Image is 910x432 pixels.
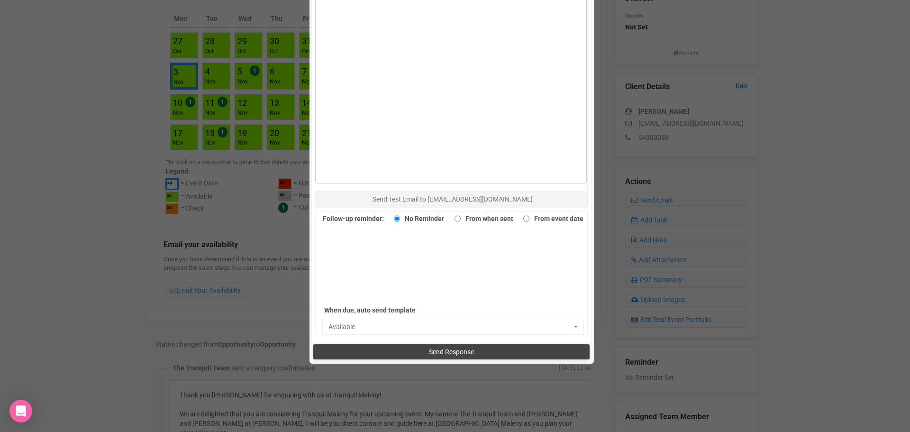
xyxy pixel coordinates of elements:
[328,322,572,331] span: Available
[450,212,513,225] label: From when sent
[519,212,583,225] label: From event date
[389,212,444,225] label: No Reminder
[373,195,533,203] span: Send Test Email to [EMAIL_ADDRESS][DOMAIN_NAME]
[429,348,474,356] span: Send Response
[324,303,457,317] label: When due, auto send template
[323,212,384,225] label: Follow-up reminder:
[9,400,32,423] div: Open Intercom Messenger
